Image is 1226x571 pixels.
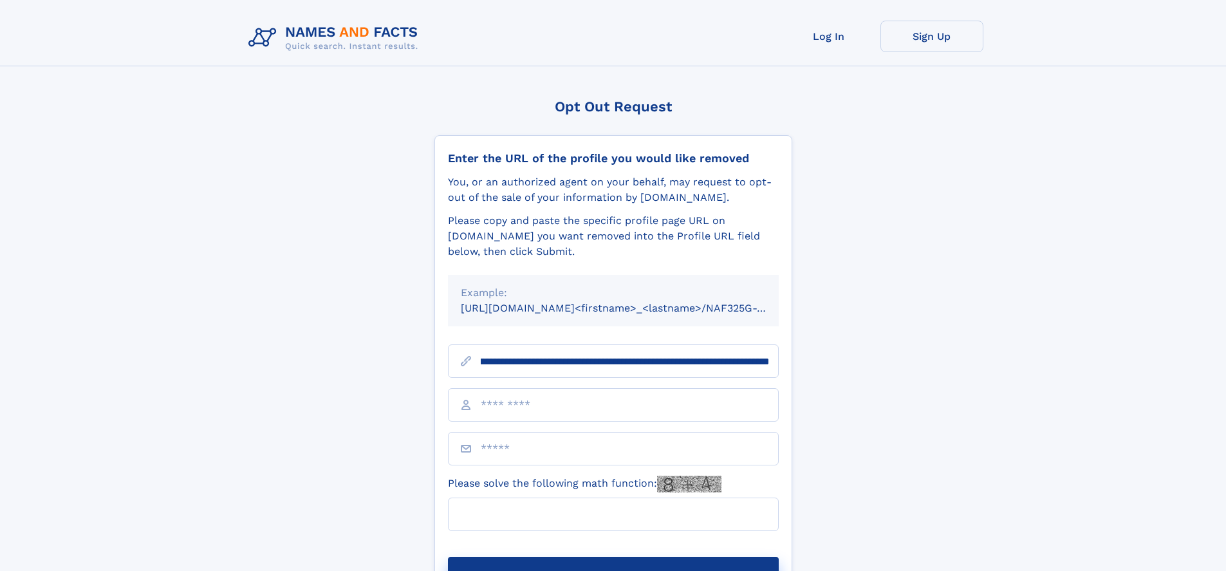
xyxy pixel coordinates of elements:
[448,151,779,165] div: Enter the URL of the profile you would like removed
[777,21,880,52] a: Log In
[448,476,721,492] label: Please solve the following math function:
[461,302,803,314] small: [URL][DOMAIN_NAME]<firstname>_<lastname>/NAF325G-xxxxxxxx
[880,21,983,52] a: Sign Up
[448,174,779,205] div: You, or an authorized agent on your behalf, may request to opt-out of the sale of your informatio...
[448,213,779,259] div: Please copy and paste the specific profile page URL on [DOMAIN_NAME] you want removed into the Pr...
[461,285,766,301] div: Example:
[434,98,792,115] div: Opt Out Request
[243,21,429,55] img: Logo Names and Facts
